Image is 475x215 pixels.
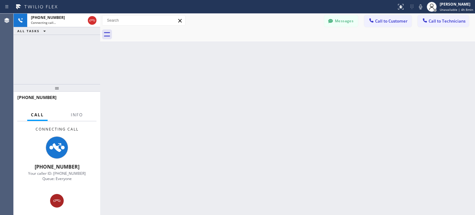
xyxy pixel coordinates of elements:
[88,16,96,25] button: Hang up
[440,7,473,12] span: Unavailable | 4h 8min
[375,18,408,24] span: Call to Customer
[31,15,65,20] span: [PHONE_NUMBER]
[27,109,48,121] button: Call
[364,15,412,27] button: Call to Customer
[36,127,79,132] span: Connecting Call
[31,20,56,25] span: Connecting call…
[31,112,44,118] span: Call
[324,15,358,27] button: Messages
[71,112,83,118] span: Info
[14,27,52,35] button: ALL TASKS
[429,18,465,24] span: Call to Technicians
[50,194,64,208] button: Hang up
[28,171,86,181] span: Your caller ID: [PHONE_NUMBER] Queue: Everyone
[418,15,469,27] button: Call to Technicians
[17,94,57,100] span: [PHONE_NUMBER]
[416,2,425,11] button: Mute
[440,2,473,7] div: [PERSON_NAME]
[17,29,40,33] span: ALL TASKS
[35,163,79,170] span: [PHONE_NUMBER]
[102,15,185,25] input: Search
[67,109,87,121] button: Info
